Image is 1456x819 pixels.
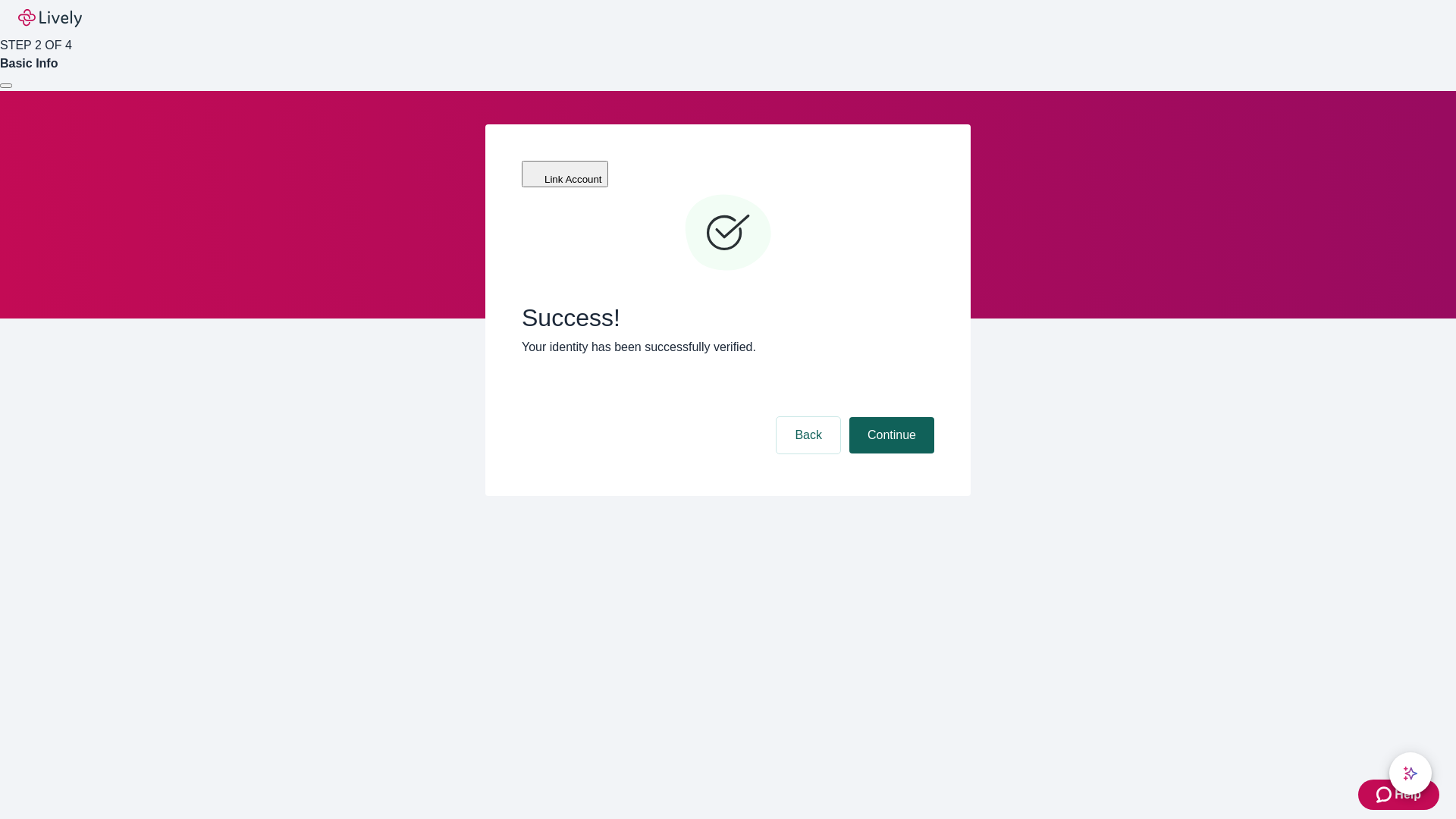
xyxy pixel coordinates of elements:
[682,188,773,279] svg: Checkmark icon
[777,417,840,453] button: Back
[18,9,82,27] img: Lively
[522,338,934,356] p: Your identity has been successfully verified.
[1389,752,1432,795] button: chat
[522,303,934,332] span: Success!
[1403,766,1418,781] svg: Lively AI Assistant
[849,417,934,453] button: Continue
[1395,786,1421,804] span: Help
[1358,780,1439,810] button: Zendesk support iconHelp
[1376,786,1395,804] svg: Zendesk support icon
[522,161,608,187] button: Link Account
